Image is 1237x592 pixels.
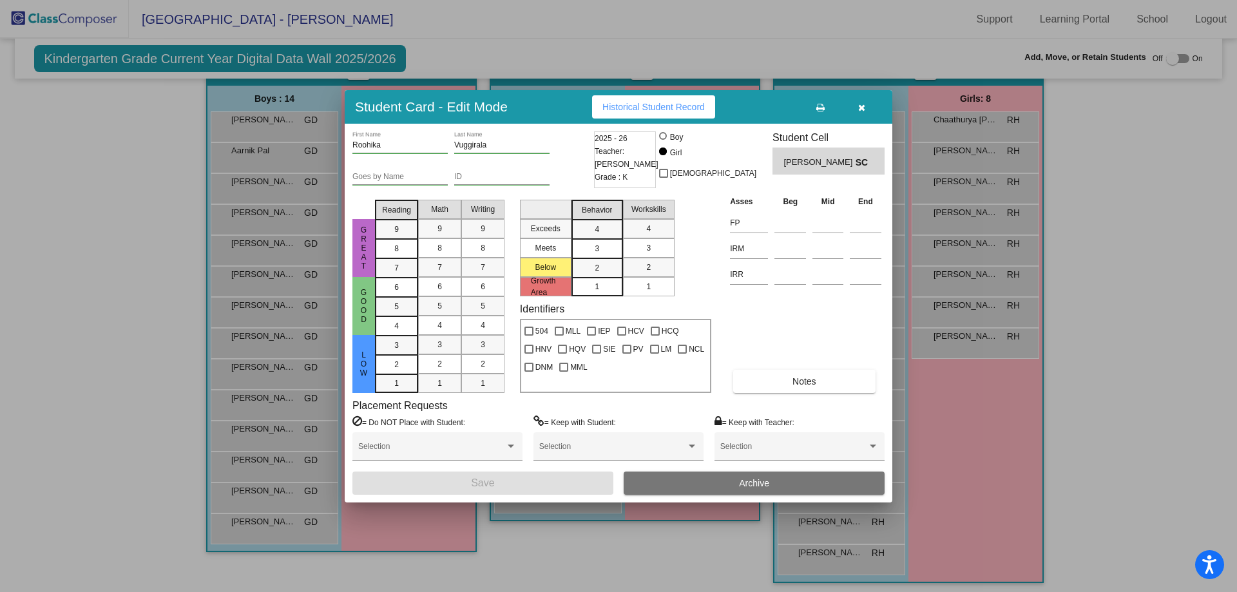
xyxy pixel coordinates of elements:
span: 7 [481,262,485,273]
span: MML [570,359,588,375]
span: 8 [437,242,442,254]
span: Behavior [582,204,612,216]
span: 3 [595,243,599,254]
h3: Student Card - Edit Mode [355,99,508,115]
button: Notes [733,370,875,393]
th: Mid [809,195,847,209]
span: 2025 - 26 [595,132,628,145]
span: 5 [437,300,442,312]
span: Historical Student Record [602,102,705,112]
span: MLL [566,323,580,339]
label: Placement Requests [352,399,448,412]
span: 6 [437,281,442,292]
span: 1 [394,377,399,389]
span: 2 [394,359,399,370]
span: 2 [646,262,651,273]
span: 6 [481,281,485,292]
span: 1 [646,281,651,292]
span: SC [856,156,874,169]
span: Teacher: [PERSON_NAME] [595,145,658,171]
span: 1 [481,377,485,389]
span: 6 [394,282,399,293]
span: Save [471,477,494,488]
span: 3 [437,339,442,350]
span: 4 [437,320,442,331]
label: Identifiers [520,303,564,315]
span: LM [661,341,672,357]
span: PV [633,341,644,357]
span: Notes [792,376,816,387]
span: IEP [598,323,610,339]
span: 3 [394,339,399,351]
span: 504 [535,323,548,339]
button: Archive [624,472,885,495]
th: Beg [771,195,809,209]
span: 1 [437,377,442,389]
span: 9 [481,223,485,234]
span: 4 [481,320,485,331]
span: DNM [535,359,553,375]
span: Writing [471,204,495,215]
input: assessment [730,265,768,284]
span: LOW [358,350,370,377]
span: Workskills [631,204,666,215]
span: 5 [394,301,399,312]
span: 4 [595,224,599,235]
span: great [358,225,370,271]
span: 3 [481,339,485,350]
span: 9 [394,224,399,235]
span: 2 [481,358,485,370]
span: Reading [382,204,411,216]
span: Math [431,204,448,215]
div: Girl [669,147,682,158]
div: Boy [669,131,684,143]
span: 3 [646,242,651,254]
span: 7 [437,262,442,273]
span: 1 [595,281,599,292]
span: HCQ [662,323,679,339]
span: NCL [689,341,704,357]
button: Save [352,472,613,495]
input: goes by name [352,173,448,182]
label: = Keep with Student: [533,415,616,428]
span: HCV [628,323,644,339]
span: Good [358,288,370,324]
span: HNV [535,341,551,357]
span: 4 [394,320,399,332]
span: HQV [569,341,586,357]
span: 5 [481,300,485,312]
span: 8 [394,243,399,254]
span: 2 [595,262,599,274]
span: 4 [646,223,651,234]
span: 9 [437,223,442,234]
th: End [847,195,885,209]
label: = Do NOT Place with Student: [352,415,465,428]
label: = Keep with Teacher: [714,415,794,428]
span: 7 [394,262,399,274]
span: [DEMOGRAPHIC_DATA] [670,166,756,181]
span: Archive [739,478,769,488]
span: 8 [481,242,485,254]
input: assessment [730,239,768,258]
span: 2 [437,358,442,370]
h3: Student Cell [772,131,885,144]
span: Grade : K [595,171,628,184]
span: SIE [603,341,615,357]
th: Asses [727,195,771,209]
span: [PERSON_NAME] [783,156,855,169]
button: Historical Student Record [592,95,715,119]
input: assessment [730,213,768,233]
